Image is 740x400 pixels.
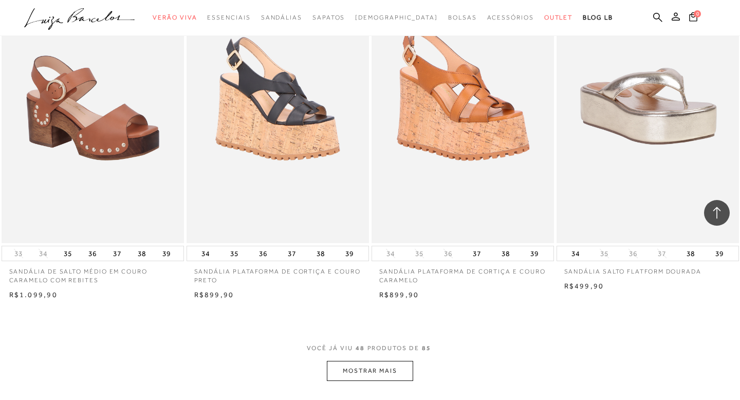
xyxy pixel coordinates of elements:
button: 35 [412,249,427,259]
span: Outlet [544,14,573,21]
button: 38 [498,246,513,261]
button: 35 [227,246,242,261]
a: BLOG LB [583,8,613,27]
a: categoryNavScreenReaderText [261,8,302,27]
a: SANDÁLIA DE SALTO MÉDIO EM COURO CARAMELO COM REBITES [2,261,184,285]
span: 48 [356,344,365,352]
button: 34 [198,246,213,261]
button: 36 [626,249,640,259]
span: R$899,90 [194,290,234,299]
button: 0 [686,11,700,25]
button: 38 [135,246,149,261]
span: Sapatos [312,14,345,21]
span: 85 [422,344,431,352]
span: VOCÊ JÁ VIU PRODUTOS DE [307,344,434,352]
button: 37 [285,246,299,261]
a: categoryNavScreenReaderText [544,8,573,27]
button: MOSTRAR MAIS [327,361,413,381]
a: categoryNavScreenReaderText [487,8,534,27]
button: 36 [85,246,100,261]
span: Acessórios [487,14,534,21]
a: SANDÁLIA PLATAFORMA DE CORTIÇA E COURO CARAMELO [372,261,554,285]
button: 39 [342,246,357,261]
button: 38 [683,246,698,261]
span: BLOG LB [583,14,613,21]
span: Essenciais [207,14,250,21]
span: R$1.099,90 [9,290,58,299]
a: categoryNavScreenReaderText [153,8,197,27]
button: 39 [527,246,542,261]
button: 34 [383,249,398,259]
button: 37 [470,246,484,261]
button: 35 [61,246,75,261]
span: Verão Viva [153,14,197,21]
a: SANDÁLIA PLATAFORMA DE CORTIÇA E COURO PRETO [187,261,369,285]
button: 34 [36,249,50,259]
span: R$499,90 [564,282,604,290]
button: 35 [597,249,612,259]
button: 33 [11,249,26,259]
button: 37 [655,249,669,259]
button: 36 [441,249,455,259]
span: Sandálias [261,14,302,21]
button: 39 [712,246,727,261]
a: categoryNavScreenReaderText [207,8,250,27]
a: categoryNavScreenReaderText [312,8,345,27]
button: 39 [159,246,174,261]
a: noSubCategoriesText [355,8,438,27]
span: Bolsas [448,14,477,21]
button: 34 [568,246,583,261]
button: 37 [110,246,124,261]
button: 38 [313,246,328,261]
span: 0 [694,10,701,17]
a: SANDÁLIA SALTO FLATFORM DOURADA [557,261,739,276]
a: categoryNavScreenReaderText [448,8,477,27]
span: [DEMOGRAPHIC_DATA] [355,14,438,21]
span: R$899,90 [379,290,419,299]
button: 36 [256,246,270,261]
